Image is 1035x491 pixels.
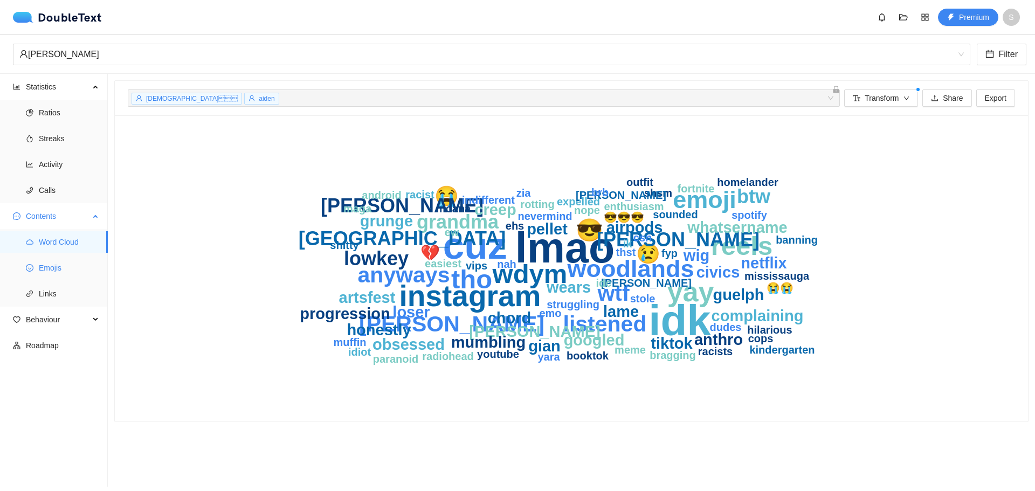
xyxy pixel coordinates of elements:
[959,11,989,23] span: Premium
[26,205,89,227] span: Contents
[651,335,693,352] text: tiktok
[26,290,33,298] span: link
[591,186,609,198] text: brb
[347,321,411,338] text: honestly
[661,247,678,259] text: fyp
[832,86,840,93] span: lock
[339,289,396,306] text: artsfest
[1009,9,1013,26] span: S
[603,303,639,320] text: lame
[26,76,89,98] span: Statistics
[604,200,664,212] text: enthusiasm
[903,95,910,102] span: down
[39,154,99,175] span: Activity
[683,247,709,264] text: wig
[931,94,939,103] span: upload
[451,265,492,294] text: tho
[13,212,20,220] span: message
[492,259,568,288] text: wdym
[13,342,20,349] span: apartment
[517,210,572,222] text: nevermind
[520,198,554,210] text: rotting
[300,305,390,322] text: progression
[667,276,714,307] text: yay
[636,242,660,265] text: 😢
[259,95,274,102] span: aiden
[567,350,609,362] text: booktok
[136,95,142,101] span: user
[13,12,102,23] a: logoDoubleText
[943,92,963,104] span: Share
[26,161,33,168] span: line-chart
[597,281,630,306] text: wtf
[417,211,499,233] text: grandma
[696,264,740,281] text: civics
[26,186,33,194] span: phone
[601,277,692,289] text: [PERSON_NAME]
[488,309,532,327] text: chord
[744,270,810,282] text: mississauga
[516,187,532,199] text: zia
[717,176,778,188] text: homelander
[916,9,934,26] button: appstore
[741,254,786,272] text: netflix
[13,12,38,23] img: logo
[546,279,591,296] text: wears
[653,209,698,220] text: sounded
[713,286,764,303] text: guelph
[515,224,615,272] text: lmao
[469,323,600,340] text: [PERSON_NAME]
[13,83,20,91] span: bar-chart
[425,258,461,269] text: easiest
[146,95,238,102] span: [DEMOGRAPHIC_DATA]
[537,351,560,363] text: yara
[547,299,599,310] text: struggling
[567,255,694,282] text: woodlands
[865,92,899,104] span: Transform
[615,344,646,356] text: meme
[362,189,401,201] text: android
[506,220,524,232] text: ehs
[249,95,255,101] span: user
[528,337,561,355] text: gian
[922,89,971,107] button: uploadShare
[650,349,696,361] text: bragging
[633,232,652,244] text: csn
[557,196,600,208] text: expelled
[445,226,459,238] text: ew
[39,102,99,123] span: Ratios
[39,283,99,305] span: Links
[776,234,818,246] text: banning
[360,212,413,230] text: grunge
[737,185,771,208] text: btw
[373,353,418,365] text: paranoid
[874,13,890,22] span: bell
[405,189,434,200] text: racist
[712,307,804,324] text: complaining
[26,238,33,246] span: cloud
[26,135,33,142] span: fire
[330,239,359,251] text: shitty
[462,194,515,206] text: indifferent
[597,229,760,251] text: [PERSON_NAME]
[39,231,99,253] span: Word Cloud
[648,296,711,344] text: idk
[39,179,99,201] span: Calls
[698,345,733,357] text: racists
[344,247,409,269] text: lowkey
[359,312,544,336] text: [PERSON_NAME]
[372,336,445,353] text: obsessed
[422,350,474,362] text: radiohead
[39,257,99,279] span: Emojis
[26,335,99,356] span: Roadmap
[732,209,767,221] text: spotify
[938,9,998,26] button: thunderboltPremium
[13,12,102,23] div: DoubleText
[998,47,1018,61] span: Filter
[687,219,787,236] text: whatsername
[947,13,955,22] span: thunderbolt
[26,109,33,116] span: pie-chart
[767,281,793,294] text: 😭😭
[895,9,912,26] button: folder-open
[678,183,715,195] text: fortnite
